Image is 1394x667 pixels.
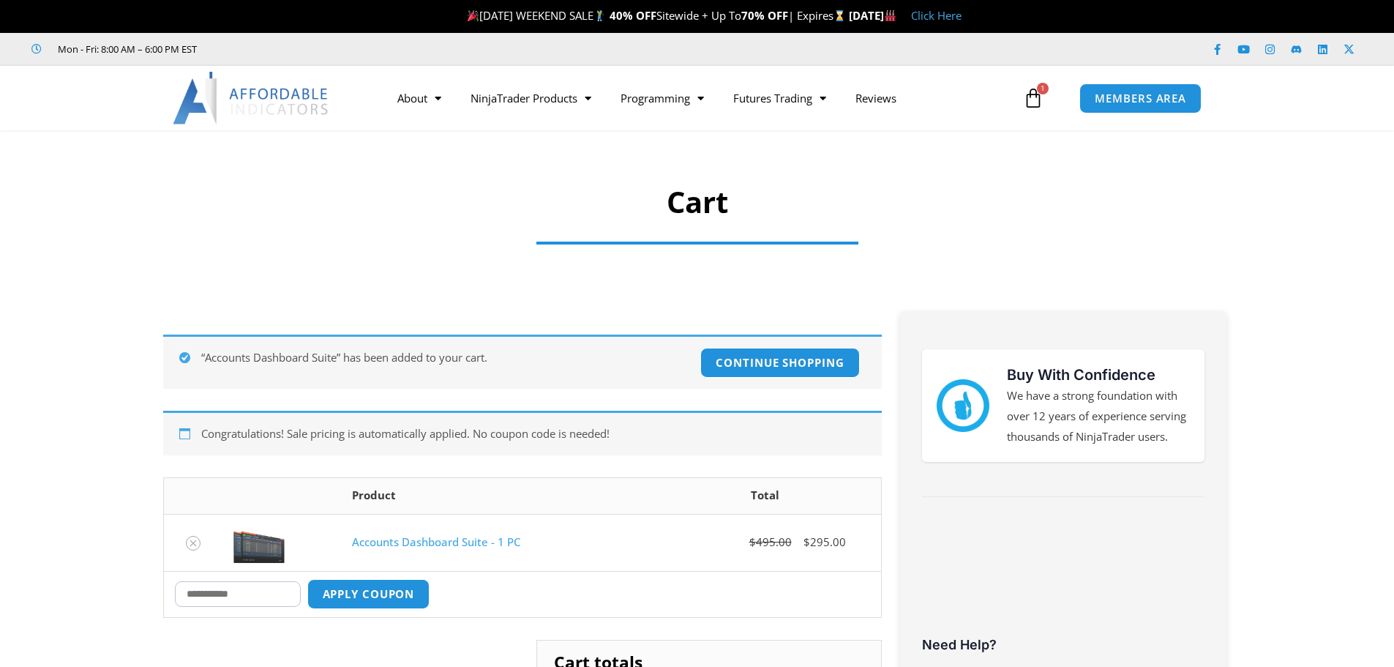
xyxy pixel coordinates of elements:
[456,81,606,115] a: NinjaTrader Products
[217,42,437,56] iframe: Customer reviews powered by Trustpilot
[885,10,896,21] img: 🏭
[803,534,810,549] span: $
[606,81,719,115] a: Programming
[341,478,649,514] th: Product
[307,579,430,609] button: Apply coupon
[1007,364,1190,386] h3: Buy With Confidence
[383,81,1019,115] nav: Menu
[468,10,479,21] img: 🎉
[749,534,792,549] bdi: 495.00
[352,534,520,549] a: Accounts Dashboard Suite - 1 PC
[212,182,1182,223] h1: Cart
[464,8,848,23] span: [DATE] WEEKEND SALE Sitewide + Up To | Expires
[1095,93,1186,104] span: MEMBERS AREA
[922,636,1204,653] h3: Need Help?
[173,72,330,124] img: LogoAI | Affordable Indicators – NinjaTrader
[741,8,788,23] strong: 70% OFF
[1001,77,1065,119] a: 1
[650,478,881,514] th: Total
[849,8,896,23] strong: [DATE]
[594,10,605,21] img: 🏌️‍♂️
[610,8,656,23] strong: 40% OFF
[749,534,756,549] span: $
[163,411,882,455] div: Congratulations! Sale pricing is automatically applied. No coupon code is needed!
[383,81,456,115] a: About
[54,40,197,58] span: Mon - Fri: 8:00 AM – 6:00 PM EST
[1037,83,1049,94] span: 1
[922,523,1204,633] iframe: Customer reviews powered by Trustpilot
[186,536,201,551] a: Remove Accounts Dashboard Suite - 1 PC from cart
[1079,83,1202,113] a: MEMBERS AREA
[803,534,846,549] bdi: 295.00
[700,348,859,378] a: Continue shopping
[834,10,845,21] img: ⌛
[719,81,841,115] a: Futures Trading
[233,522,285,563] img: Screenshot 2024-08-26 155710eeeee | Affordable Indicators – NinjaTrader
[1007,386,1190,447] p: We have a strong foundation with over 12 years of experience serving thousands of NinjaTrader users.
[163,335,882,389] div: “Accounts Dashboard Suite” has been added to your cart.
[841,81,911,115] a: Reviews
[937,379,989,432] img: mark thumbs good 43913 | Affordable Indicators – NinjaTrader
[911,8,962,23] a: Click Here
